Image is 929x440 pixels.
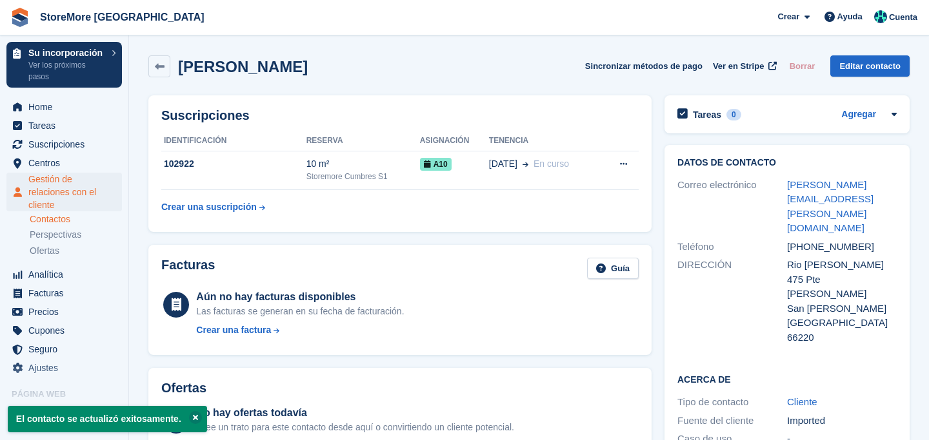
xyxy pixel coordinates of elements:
div: [GEOGRAPHIC_DATA] [787,316,897,330]
div: DIRECCIÓN [677,258,787,345]
a: menu [6,359,122,377]
div: [PHONE_NUMBER] [787,240,897,254]
span: Seguro [28,340,106,358]
span: Tareas [28,117,106,135]
p: Ver los próximos pasos [28,59,105,82]
h2: Tareas [693,109,721,120]
a: menu [6,135,122,153]
div: Fuente del cliente [677,414,787,428]
a: Cliente [787,396,817,407]
span: Ver en Stripe [713,60,764,73]
a: Perspectivas [30,228,122,242]
div: Rio [PERSON_NAME] 475 Pte [787,258,897,287]
div: Imported [787,414,897,428]
h2: Suscripciones [161,108,639,123]
button: Borrar [784,55,821,77]
div: Crear una suscripción [161,200,257,214]
div: Tipo de contacto [677,395,787,410]
a: StoreMore [GEOGRAPHIC_DATA] [35,6,210,28]
div: Aún no hay facturas disponibles [196,289,404,305]
span: Ofertas [30,245,59,257]
img: stora-icon-8386f47178a22dfd0bd8f6a31ec36ba5ce8667c1dd55bd0f319d3a0aa187defe.svg [10,8,30,27]
div: 66220 [787,330,897,345]
th: Tenencia [489,131,601,151]
div: 0 [726,109,741,120]
span: Crear [777,10,799,23]
p: El contacto se actualizó exitosamente. [8,406,207,432]
span: [DATE] [489,157,517,171]
span: Cupones [28,321,106,340]
h2: Acerca de [677,372,897,385]
a: [PERSON_NAME][EMAIL_ADDRESS][PERSON_NAME][DOMAIN_NAME] [787,179,874,234]
div: Cree un trato para este contacto desde aquí o convirtiendo un cliente potencial. [196,421,514,434]
a: menu [6,340,122,358]
span: Cuenta [889,11,917,24]
img: Maria Vela Padilla [874,10,887,23]
a: menu [6,284,122,302]
span: En curso [534,158,569,169]
th: IDENTIFICACIÓN [161,131,306,151]
a: menu [6,154,122,172]
span: A10 [420,158,452,171]
span: Centros [28,154,106,172]
div: 10 m² [306,157,420,171]
div: 102922 [161,157,306,171]
span: Perspectivas [30,229,81,241]
a: menu [6,303,122,321]
a: Contactos [30,213,122,225]
span: Página web [12,388,128,401]
a: menu [6,265,122,283]
h2: Facturas [161,258,215,279]
span: Precios [28,303,106,321]
th: Asignación [420,131,489,151]
div: No hay ofertas todavía [196,405,514,421]
span: Ajustes [28,359,106,377]
a: menu [6,117,122,135]
h2: Ofertas [161,381,206,396]
span: Analítica [28,265,106,283]
button: Sincronizar métodos de pago [585,55,703,77]
a: menu [6,98,122,116]
a: menu [6,173,122,211]
a: Su incorporación Ver los próximos pasos [6,42,122,88]
span: Suscripciones [28,135,106,153]
div: Correo electrónico [677,178,787,236]
th: Reserva [306,131,420,151]
div: San [PERSON_NAME] [787,301,897,316]
a: Guía [587,258,639,279]
span: Facturas [28,284,106,302]
div: Crear una factura [196,323,271,337]
h2: [PERSON_NAME] [178,58,308,75]
a: menu [6,321,122,340]
a: Agregar [841,108,876,122]
a: Crear una factura [196,323,404,337]
a: Crear una suscripción [161,195,265,219]
a: Editar contacto [830,55,910,77]
span: Gestión de relaciones con el cliente [28,173,106,211]
div: [PERSON_NAME] [787,287,897,301]
a: Ver en Stripe [708,55,779,77]
div: Teléfono [677,240,787,254]
div: Las facturas se generan en su fecha de facturación. [196,305,404,318]
span: Ayuda [837,10,863,23]
span: Home [28,98,106,116]
h2: Datos de contacto [677,158,897,168]
p: Su incorporación [28,48,105,57]
div: Storemore Cumbres S1 [306,171,420,182]
a: Ofertas [30,244,122,258]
